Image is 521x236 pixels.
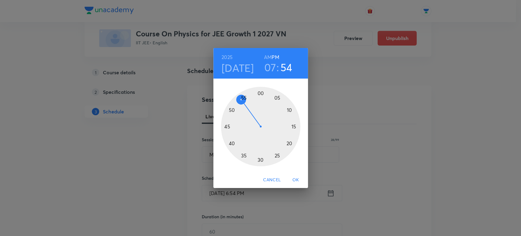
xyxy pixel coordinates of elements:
button: 54 [280,61,292,74]
span: Cancel [263,176,281,184]
button: AM [264,53,272,61]
button: [DATE] [222,61,254,74]
button: 07 [264,61,276,74]
button: PM [272,53,279,61]
button: 2025 [222,53,233,61]
h3: : [277,61,279,74]
button: OK [286,174,306,186]
button: Cancel [261,174,283,186]
span: OK [288,176,303,184]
